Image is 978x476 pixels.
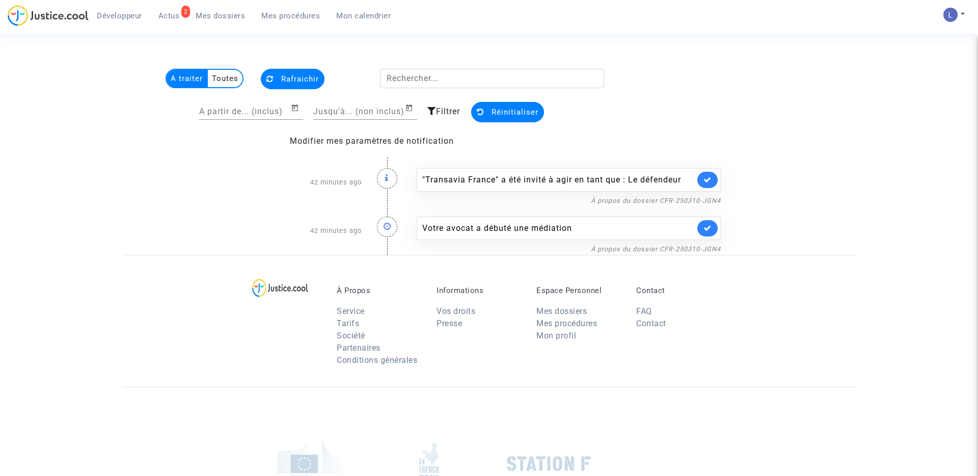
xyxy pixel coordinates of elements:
span: Rafraichir [281,74,319,84]
a: Mes dossiers [187,8,253,23]
img: logo-lg.svg [252,279,309,297]
img: AATXAJzI13CaqkJmx-MOQUbNyDE09GJ9dorwRvFSQZdH=s96-c [943,8,958,22]
a: Mes procédures [253,8,328,23]
p: Contact [636,286,721,295]
button: Rafraichir [261,69,324,89]
div: 2 [181,6,191,18]
a: Développeur [89,8,150,23]
div: Votre avocat a débuté une médiation [422,222,695,234]
span: Mes procédures [261,11,320,20]
p: Espace Personnel [536,286,621,295]
a: 2Actus [150,8,188,23]
img: stationf.png [507,456,591,471]
a: À propos du dossier CFR-250310-JGN4 [591,245,721,253]
p: À Propos [337,286,421,295]
a: Partenaires [337,343,381,353]
span: Mon calendrier [336,11,391,20]
div: "Transavia France" a été invité à agir en tant que : Le défendeur [422,174,695,186]
span: Mes dossiers [196,11,245,20]
a: Contact [636,319,666,328]
a: Mes procédures [536,319,597,328]
p: Informations [437,286,521,295]
a: Société [337,331,365,340]
span: Filtrer [436,107,460,116]
a: FAQ [636,306,652,316]
a: Presse [437,319,462,328]
div: 42 minutes ago [250,206,369,255]
input: Rechercher... [380,69,605,88]
a: Modifier mes paramètres de notification [290,136,454,146]
a: Mon calendrier [328,8,399,23]
a: Conditions générales [337,355,417,365]
img: jc-logo.svg [8,5,89,26]
button: Open calendar [291,102,303,114]
a: Vos droits [437,306,475,316]
button: Réinitialiser [471,102,544,122]
a: Service [337,306,365,316]
div: 42 minutes ago [250,158,369,206]
multi-toggle-item: Toutes [208,70,242,87]
a: À propos du dossier CFR-250310-JGN4 [591,197,721,204]
multi-toggle-item: A traiter [167,70,208,87]
button: Open calendar [405,102,417,114]
a: Mon profil [536,331,576,340]
a: Mes dossiers [536,306,587,316]
span: Développeur [97,11,142,20]
a: Tarifs [337,319,359,328]
span: Actus [158,11,180,20]
span: Réinitialiser [492,108,538,117]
